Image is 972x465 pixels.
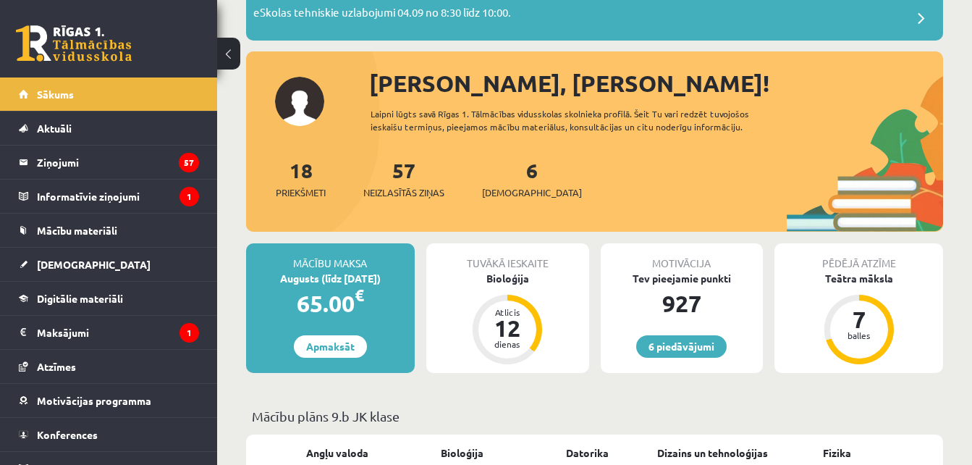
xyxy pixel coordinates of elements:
[486,308,529,317] div: Atlicis
[37,122,72,135] span: Aktuāli
[16,25,132,62] a: Rīgas 1. Tālmācības vidusskola
[482,157,582,200] a: 6[DEMOGRAPHIC_DATA]
[37,258,151,271] span: [DEMOGRAPHIC_DATA]
[252,406,937,426] p: Mācību plāns 9.b JK klase
[276,185,326,200] span: Priekšmeti
[426,271,589,366] a: Bioloģija Atlicis 12 dienas
[774,271,943,366] a: Teātra māksla 7 balles
[37,146,199,179] legend: Ziņojumi
[566,445,609,461] a: Datorika
[601,286,764,321] div: 927
[774,243,943,271] div: Pēdējā atzīme
[306,445,368,461] a: Angļu valoda
[253,4,511,25] p: eSkolas tehniskie uzlabojumi 04.09 no 8:30 līdz 10:00.
[37,292,123,305] span: Digitālie materiāli
[19,384,199,417] a: Motivācijas programma
[37,394,151,407] span: Motivācijas programma
[601,271,764,286] div: Tev pieejamie punkti
[246,271,415,286] div: Augusts (līdz [DATE])
[774,271,943,286] div: Teātra māksla
[19,282,199,315] a: Digitālie materiāli
[371,107,789,133] div: Laipni lūgts savā Rīgas 1. Tālmācības vidusskolas skolnieka profilā. Šeit Tu vari redzēt tuvojošo...
[37,224,117,237] span: Mācību materiāli
[294,335,367,358] a: Apmaksāt
[601,243,764,271] div: Motivācija
[19,112,199,145] a: Aktuāli
[179,187,199,206] i: 1
[276,157,326,200] a: 18Priekšmeti
[246,243,415,271] div: Mācību maksa
[369,66,943,101] div: [PERSON_NAME], [PERSON_NAME]!
[246,286,415,321] div: 65.00
[19,180,199,213] a: Informatīvie ziņojumi1
[837,331,881,340] div: balles
[19,418,199,451] a: Konferences
[37,428,98,441] span: Konferences
[19,350,199,383] a: Atzīmes
[486,317,529,340] div: 12
[482,185,582,200] span: [DEMOGRAPHIC_DATA]
[636,335,727,358] a: 6 piedāvājumi
[363,185,444,200] span: Neizlasītās ziņas
[823,445,851,461] a: Fizika
[37,180,199,213] legend: Informatīvie ziņojumi
[179,153,199,172] i: 57
[355,285,364,306] span: €
[37,360,76,373] span: Atzīmes
[837,308,881,331] div: 7
[363,157,444,200] a: 57Neizlasītās ziņas
[657,445,768,461] a: Dizains un tehnoloģijas
[19,316,199,349] a: Maksājumi1
[426,271,589,286] div: Bioloģija
[19,77,199,111] a: Sākums
[19,146,199,179] a: Ziņojumi57
[19,214,199,247] a: Mācību materiāli
[179,323,199,343] i: 1
[486,340,529,348] div: dienas
[441,445,483,461] a: Bioloģija
[426,243,589,271] div: Tuvākā ieskaite
[37,88,74,101] span: Sākums
[19,248,199,281] a: [DEMOGRAPHIC_DATA]
[37,316,199,349] legend: Maksājumi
